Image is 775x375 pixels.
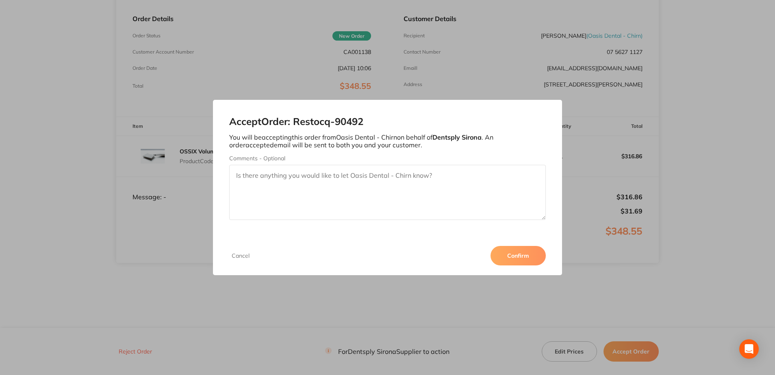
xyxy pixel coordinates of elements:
[432,133,482,141] b: Dentsply Sirona
[229,155,545,162] label: Comments - Optional
[229,116,545,127] h2: Accept Order: Restocq- 90492
[739,339,759,359] div: Open Intercom Messenger
[229,134,545,149] p: You will be accepting this order from Oasis Dental - Chirn on behalf of . An order accepted email...
[491,246,546,265] button: Confirm
[229,252,252,259] button: Cancel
